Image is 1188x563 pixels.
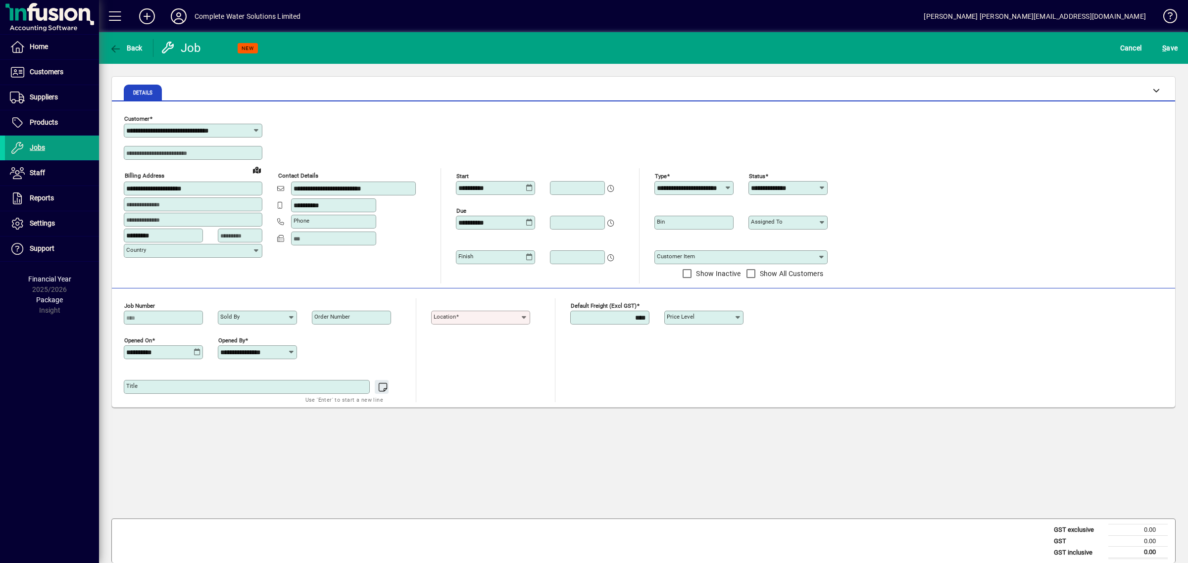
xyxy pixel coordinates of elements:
[5,186,99,211] a: Reports
[458,253,473,260] mat-label: Finish
[133,91,152,95] span: Details
[749,173,765,180] mat-label: Status
[30,194,54,202] span: Reports
[107,39,145,57] button: Back
[1162,40,1178,56] span: ave
[1108,524,1168,536] td: 0.00
[28,275,71,283] span: Financial Year
[220,313,240,320] mat-label: Sold by
[294,217,309,224] mat-label: Phone
[109,44,143,52] span: Back
[30,93,58,101] span: Suppliers
[30,169,45,177] span: Staff
[161,40,203,56] div: Job
[1049,535,1108,547] td: GST
[30,244,54,252] span: Support
[124,337,152,344] mat-label: Opened On
[1160,39,1180,57] button: Save
[249,162,265,178] a: View on map
[751,218,783,225] mat-label: Assigned to
[195,8,301,24] div: Complete Water Solutions Limited
[456,207,466,214] mat-label: Due
[1049,524,1108,536] td: GST exclusive
[5,236,99,261] a: Support
[1156,2,1176,34] a: Knowledge Base
[571,302,637,309] mat-label: Default Freight (excl GST)
[5,110,99,135] a: Products
[667,313,694,320] mat-label: Price Level
[126,382,138,389] mat-label: Title
[1118,39,1144,57] button: Cancel
[434,313,456,320] mat-label: Location
[758,269,824,279] label: Show All Customers
[5,211,99,236] a: Settings
[242,45,254,51] span: NEW
[30,43,48,50] span: Home
[1108,535,1168,547] td: 0.00
[1162,44,1166,52] span: S
[99,39,153,57] app-page-header-button: Back
[131,7,163,25] button: Add
[163,7,195,25] button: Profile
[1049,547,1108,559] td: GST inclusive
[655,173,667,180] mat-label: Type
[5,35,99,59] a: Home
[5,85,99,110] a: Suppliers
[657,218,665,225] mat-label: Bin
[5,60,99,85] a: Customers
[657,253,695,260] mat-label: Customer Item
[30,118,58,126] span: Products
[314,313,350,320] mat-label: Order number
[5,161,99,186] a: Staff
[1108,547,1168,559] td: 0.00
[456,173,469,180] mat-label: Start
[1120,40,1142,56] span: Cancel
[30,143,45,151] span: Jobs
[124,302,155,309] mat-label: Job number
[218,337,245,344] mat-label: Opened by
[30,219,55,227] span: Settings
[124,115,149,122] mat-label: Customer
[924,8,1146,24] div: [PERSON_NAME] [PERSON_NAME][EMAIL_ADDRESS][DOMAIN_NAME]
[305,394,383,405] mat-hint: Use 'Enter' to start a new line
[694,269,741,279] label: Show Inactive
[126,246,146,253] mat-label: Country
[30,68,63,76] span: Customers
[36,296,63,304] span: Package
